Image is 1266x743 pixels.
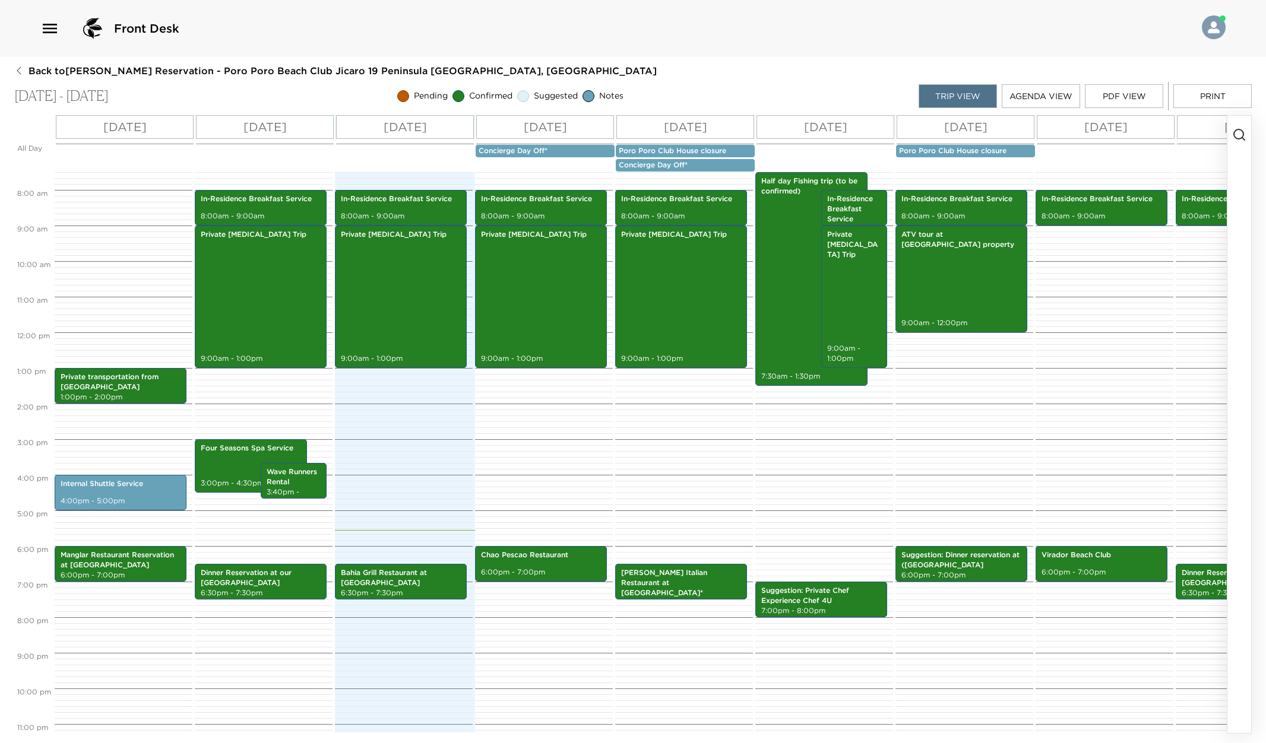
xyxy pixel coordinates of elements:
div: Wave Runners Rental3:40pm - 4:40pm [261,463,327,498]
span: Suggested [534,90,578,102]
div: ATV tour at [GEOGRAPHIC_DATA] property9:00am - 12:00pm [895,226,1027,332]
p: Internal Shuttle Service [61,479,181,489]
p: Suggestion: Dinner reservation at ([GEOGRAPHIC_DATA] [901,550,1021,570]
button: [DATE] [897,115,1034,139]
span: 9:00 AM [14,224,50,233]
button: [DATE] [336,115,474,139]
p: [DATE] [384,118,427,136]
p: [PERSON_NAME] Italian Restaurant at [GEOGRAPHIC_DATA]* [621,568,741,598]
span: 6:00 PM [14,545,51,554]
p: 6:30pm - 7:30pm [201,588,321,598]
span: 11:00 PM [14,723,51,732]
div: In-Residence Breakfast Service8:00am - 9:00am [615,190,747,226]
p: 6:00pm - 7:00pm [481,567,601,577]
div: In-Residence Breakfast Service8:00am - 9:00am [821,190,887,226]
p: [DATE] [103,118,147,136]
p: Manglar Restaurant Reservation at [GEOGRAPHIC_DATA] [61,550,181,570]
p: 9:00am - 1:00pm [827,344,881,364]
span: 8:00 AM [14,189,50,198]
div: Private [MEDICAL_DATA] Trip9:00am - 1:00pm [615,226,747,368]
span: 10:00 PM [14,687,54,696]
p: 8:00am - 9:00am [201,211,321,221]
p: All Day [17,144,52,154]
div: Manglar Restaurant Reservation at [GEOGRAPHIC_DATA]6:00pm - 7:00pm [55,546,186,582]
span: 11:00 AM [14,296,50,304]
p: [DATE] [243,118,287,136]
p: 8:00am - 9:00am [481,211,601,221]
div: Private [MEDICAL_DATA] Trip9:00am - 1:00pm [335,226,467,368]
span: 5:00 PM [14,509,50,518]
p: Poro Poro Club House closure [899,146,1032,156]
div: Private [MEDICAL_DATA] Trip9:00am - 1:00pm [475,226,607,368]
p: 9:00am - 12:00pm [901,318,1021,328]
p: 6:00pm - 7:00pm [61,570,181,580]
p: Wave Runners Rental [267,467,321,487]
p: Concierge Day Off* [479,146,612,156]
p: In-Residence Breakfast Service [827,194,881,224]
p: Four Seasons Spa Service [201,443,301,453]
p: [DATE] [664,118,707,136]
p: 7:00pm - 8:00pm [761,606,881,616]
p: 8:00am - 9:00am [827,224,881,244]
p: 6:00pm - 7:00pm [1042,567,1161,577]
p: In-Residence Breakfast Service [201,194,321,204]
span: 10:00 AM [14,260,53,269]
p: Private [MEDICAL_DATA] Trip [621,230,741,240]
p: ATV tour at [GEOGRAPHIC_DATA] property [901,230,1021,250]
p: 6:30pm - 7:30pm [621,598,741,608]
span: 2:00 PM [14,402,50,411]
div: Four Seasons Spa Service3:00pm - 4:30pm [195,439,307,493]
img: logo [78,14,107,43]
span: 1:00 PM [14,367,49,376]
span: Notes [599,90,623,102]
span: 9:00 PM [14,652,51,661]
p: 3:40pm - 4:40pm [267,487,321,507]
p: [DATE] - [DATE] [14,88,109,105]
p: [DATE] [524,118,567,136]
p: 3:00pm - 4:30pm [201,478,301,488]
span: 4:00 PM [14,474,51,482]
p: Chao Pescao Restaurant [481,550,601,560]
button: [DATE] [56,115,194,139]
p: In-Residence Breakfast Service [621,194,741,204]
p: 4:00pm - 5:00pm [61,496,181,506]
button: Back to[PERSON_NAME] Reservation - Poro Poro Beach Club Jicaro 19 Peninsula [GEOGRAPHIC_DATA], [G... [14,64,657,77]
p: In-Residence Breakfast Service [341,194,461,204]
span: Confirmed [469,90,512,102]
span: Back to [PERSON_NAME] Reservation - Poro Poro Beach Club Jicaro 19 Peninsula [GEOGRAPHIC_DATA], [... [29,64,657,77]
button: PDF View [1085,84,1163,108]
p: 9:00am - 1:00pm [621,354,741,364]
div: Private [MEDICAL_DATA] Trip9:00am - 1:00pm [821,226,887,368]
p: 8:00am - 9:00am [341,211,461,221]
p: 7:30am - 1:30pm [761,371,862,382]
button: [DATE] [196,115,334,139]
p: 1:00pm - 2:00pm [61,392,181,402]
div: Private transportation from [GEOGRAPHIC_DATA]1:00pm - 2:00pm [55,368,186,404]
button: [DATE] [476,115,614,139]
p: Private [MEDICAL_DATA] Trip [201,230,321,240]
p: Suggestion: Private Chef Experience Chef 4U [761,586,881,606]
p: Poro Poro Club House closure [619,146,752,156]
p: [DATE] [804,118,847,136]
button: Print [1173,84,1252,108]
p: Private [MEDICAL_DATA] Trip [341,230,461,240]
p: 9:00am - 1:00pm [201,354,321,364]
p: [DATE] [944,118,988,136]
div: Dinner Reservation at our [GEOGRAPHIC_DATA]6:30pm - 7:30pm [195,564,327,599]
img: User [1202,15,1226,39]
div: Suggestion: Dinner reservation at ([GEOGRAPHIC_DATA]6:00pm - 7:00pm [895,546,1027,582]
button: [DATE] [1037,115,1175,139]
p: Private transportation from [GEOGRAPHIC_DATA] [61,372,181,392]
div: Internal Shuttle Service4:00pm - 5:00pm [55,475,186,510]
p: 9:00am - 1:00pm [341,354,461,364]
p: Private [MEDICAL_DATA] Trip [827,230,881,259]
p: Private [MEDICAL_DATA] Trip [481,230,601,240]
button: Trip View [919,84,997,108]
button: [DATE] [757,115,894,139]
p: 8:00am - 9:00am [901,211,1021,221]
p: Dinner Reservation at our [GEOGRAPHIC_DATA] [201,568,321,588]
p: Concierge Day Off* [619,160,752,170]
